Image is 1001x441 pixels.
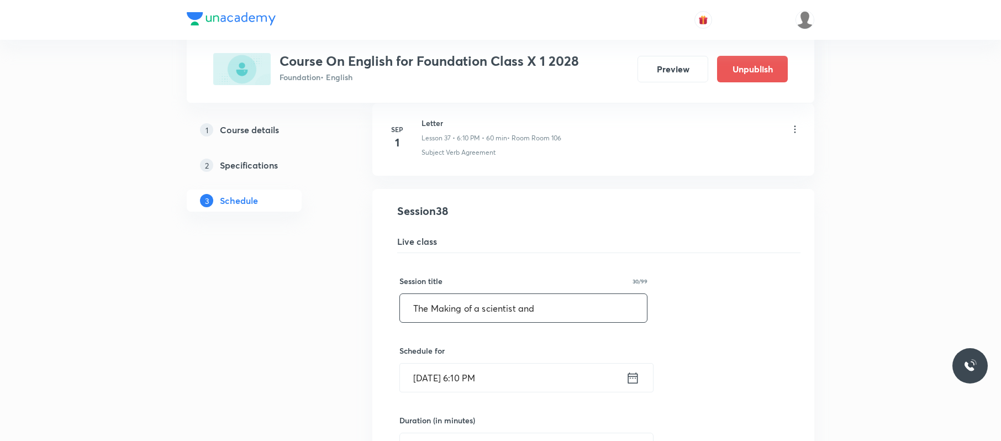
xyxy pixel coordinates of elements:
[638,56,708,82] button: Preview
[717,56,788,82] button: Unpublish
[397,203,800,219] h4: Session 38
[633,279,647,284] p: 30/99
[422,148,496,158] p: Subject Verb Agreement
[399,275,442,287] h6: Session title
[280,53,579,69] h3: Course On English for Foundation Class X 1 2028
[187,12,276,28] a: Company Logo
[386,124,408,134] h6: Sep
[422,133,507,143] p: Lesson 37 • 6:10 PM • 60 min
[187,119,337,141] a: 1Course details
[694,11,712,29] button: avatar
[187,12,276,25] img: Company Logo
[698,15,708,25] img: avatar
[220,159,278,172] h5: Specifications
[397,235,800,248] h5: Live class
[200,194,213,207] p: 3
[220,123,279,136] h5: Course details
[386,134,408,151] h4: 1
[399,345,647,356] h6: Schedule for
[220,194,258,207] h5: Schedule
[280,71,579,83] p: Foundation • English
[400,294,647,322] input: A great title is short, clear and descriptive
[187,154,337,176] a: 2Specifications
[963,359,977,372] img: ttu
[213,53,271,85] img: 11BDC6B3-7D8D-4568-9AAA-5F6653F54A51_plus.png
[422,117,561,129] h6: Letter
[507,133,561,143] p: • Room Room 106
[795,11,814,29] img: aadi Shukla
[200,123,213,136] p: 1
[399,414,475,426] h6: Duration (in minutes)
[200,159,213,172] p: 2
